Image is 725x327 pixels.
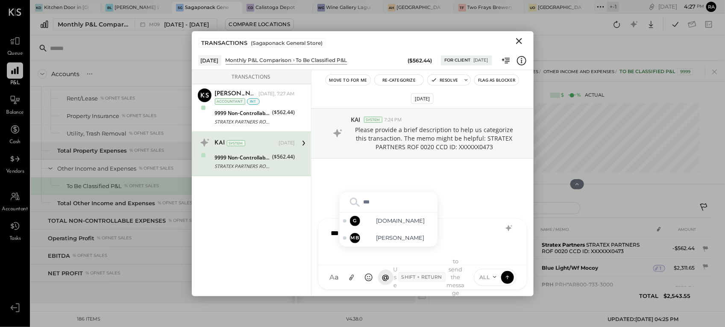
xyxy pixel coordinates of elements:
td: Check 50149 [538,299,653,319]
div: % of NET SALES [139,165,173,171]
div: % of NET SALES [100,95,135,101]
div: Calistoga Depot [255,4,295,11]
a: Accountant [0,189,29,213]
div: Wine Gallery Laguna [326,4,371,11]
div: + -1 [607,2,619,12]
div: Total Other Income and Expenses [57,199,155,207]
b: PRH [542,281,554,288]
div: ($562.44) [408,57,432,64]
div: TF [458,4,466,12]
button: Compare Locations [225,18,294,30]
div: % of NET SALES [129,147,164,153]
a: Balance [0,92,29,117]
div: [PERSON_NAME] Latte [114,4,159,11]
div: copy link [648,2,656,11]
td: 5940 [502,299,538,319]
div: 9999 [677,68,693,75]
div: $ [561,92,564,99]
div: SG [176,4,184,12]
div: % of NET SALES [122,113,156,119]
span: 4 : 27 [678,3,696,11]
div: % of NET SALES [97,235,132,241]
div: Uo [529,4,537,12]
span: Cash [9,138,21,146]
div: Compare Locations [229,21,290,28]
div: % of NET SALES [124,183,159,189]
a: Vendors [0,151,29,176]
div: Select gabby.green - Offline [340,212,437,230]
button: Flag as Blocker [475,75,519,85]
div: Actual [550,92,604,99]
div: % [577,92,581,99]
td: $572.00 [665,299,698,319]
div: Monthly P&L Comparison [58,20,129,29]
div: Utility, Trash Removal [67,130,126,138]
th: AMOUNT [665,221,698,237]
button: Hide Chart [570,179,584,189]
div: Accounts [51,70,79,78]
span: [PERSON_NAME] [367,234,434,242]
div: Sagaponack General Store [185,4,229,11]
div: CD [247,4,254,12]
div: NET PROFIT [48,269,83,277]
span: 1 [660,265,661,271]
div: TOTAL NON-CONTROLLABLE EXPENSES [48,217,166,225]
span: UPDATED: [DATE] 04:25 PM [608,316,679,322]
div: [GEOGRAPHIC_DATA] [397,4,441,11]
span: ALL [479,274,490,281]
div: To Be Classified P&L [67,182,122,190]
span: [DATE] - [DATE] [164,21,209,29]
div: % of NET SALES [85,270,120,276]
div: [DATE] [658,3,704,11]
b: Blue Light/Wf Mocoy [542,265,598,271]
th: NAME / MEMO [538,221,653,237]
a: Tasks [0,218,29,243]
button: Ra [706,2,716,12]
b: Stratex Partners [542,242,585,248]
div: Kitchen Door in [GEOGRAPHIC_DATA] [44,4,88,11]
span: Other Income and Expenses [543,69,614,74]
span: P&L [10,80,20,87]
div: Property Insurance [67,112,119,120]
span: Shift + Return [398,272,446,283]
td: $222.34 [665,277,698,299]
p: Please provide a brief description to help us categorize this transaction. The memo might be help... [351,126,518,151]
div: To Be Classified P&L [619,68,693,75]
button: Resolve [428,75,461,85]
div: Two Frays Brewery [467,4,512,11]
span: Queue [7,50,23,58]
div: Use to send the message [393,257,466,297]
div: % of NET SALES [129,130,164,136]
span: Tasks [9,235,21,243]
td: [DATE] [443,299,482,319]
div: Operating Profit [48,234,94,242]
div: Other Income and Expenses [57,165,136,173]
div: WG [317,4,325,12]
span: pm [697,3,704,9]
div: KD [35,4,43,12]
td: PRH*AR800-733-3000 [PHONE_NUMBER] MD [538,277,653,299]
div: [DATE] [474,57,488,63]
a: Cash [0,121,29,146]
div: % of NET SALES [158,200,192,206]
a: Queue [0,33,29,58]
div: % of NET SALES [73,253,107,259]
span: Balance [6,109,24,117]
td: STRATEX PARTNERS ROF 0020 CCD ID: XXXXXX0473 [538,237,653,259]
span: Accountant [2,206,28,213]
span: [DOMAIN_NAME] [367,217,434,225]
div: For Client [445,57,471,63]
div: % of NET SALES [168,218,203,224]
td: -$562.44 [665,237,698,259]
div: AH [388,4,396,12]
div: Total Property Expenses [57,147,127,155]
button: Monthly P&L Comparison M09[DATE] - [DATE] [53,18,217,30]
div: BL [106,4,113,12]
td: $2,311.65 [665,259,698,277]
div: EBITDA [48,252,70,260]
div: 186 items [77,316,101,323]
span: Vendors [6,168,24,176]
a: P&L [0,62,29,87]
div: Select Manoj Bhagat - Offline [340,230,437,247]
div: v 4.38.0 [346,316,362,323]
